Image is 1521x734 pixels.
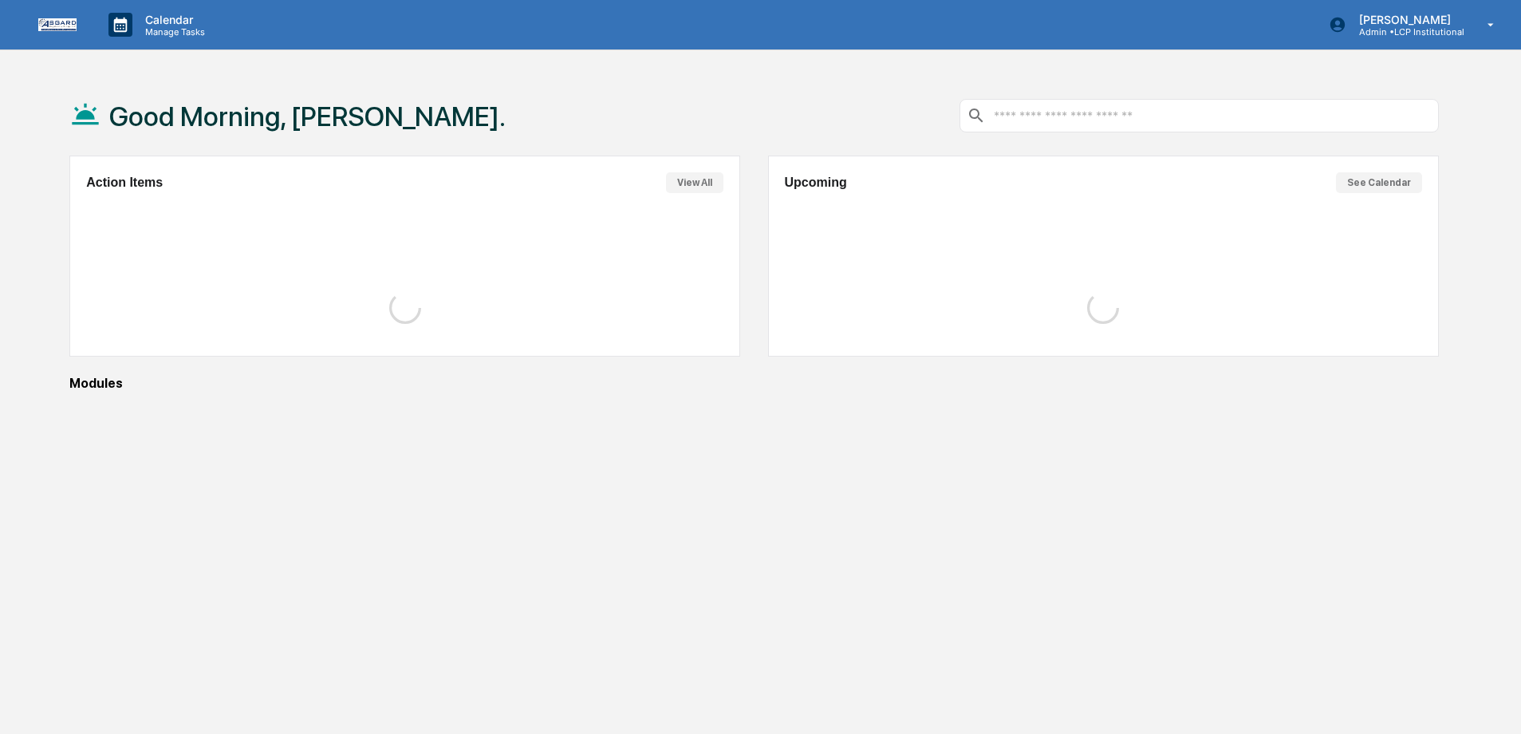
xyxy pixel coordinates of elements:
[1346,26,1464,37] p: Admin • LCP Institutional
[1336,172,1422,193] button: See Calendar
[86,176,163,190] h2: Action Items
[69,376,1438,391] div: Modules
[132,13,213,26] p: Calendar
[38,18,77,30] img: logo
[1346,13,1464,26] p: [PERSON_NAME]
[785,176,847,190] h2: Upcoming
[132,26,213,37] p: Manage Tasks
[666,172,723,193] button: View All
[109,101,506,132] h1: Good Morning, [PERSON_NAME].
